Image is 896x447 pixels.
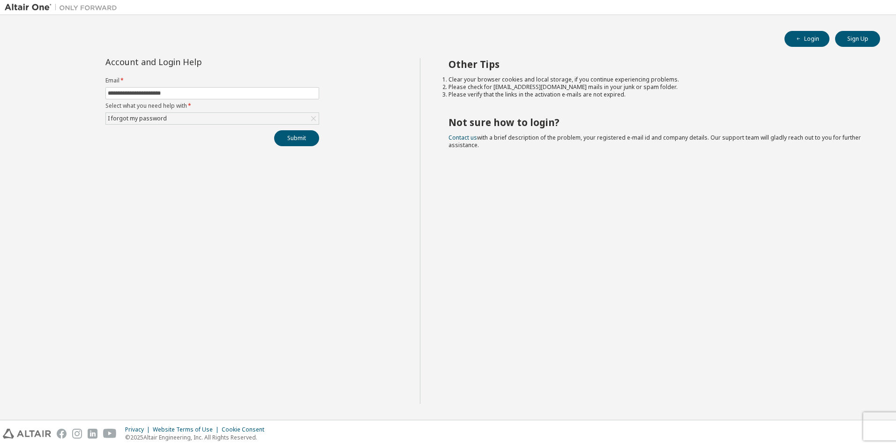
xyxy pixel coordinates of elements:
img: facebook.svg [57,429,67,439]
div: Website Terms of Use [153,426,222,433]
div: Account and Login Help [105,58,276,66]
div: I forgot my password [106,113,319,124]
button: Sign Up [835,31,880,47]
label: Email [105,77,319,84]
li: Please verify that the links in the activation e-mails are not expired. [448,91,864,98]
img: youtube.svg [103,429,117,439]
li: Clear your browser cookies and local storage, if you continue experiencing problems. [448,76,864,83]
span: with a brief description of the problem, your registered e-mail id and company details. Our suppo... [448,134,861,149]
h2: Other Tips [448,58,864,70]
button: Submit [274,130,319,146]
img: Altair One [5,3,122,12]
p: © 2025 Altair Engineering, Inc. All Rights Reserved. [125,433,270,441]
label: Select what you need help with [105,102,319,110]
li: Please check for [EMAIL_ADDRESS][DOMAIN_NAME] mails in your junk or spam folder. [448,83,864,91]
div: I forgot my password [106,113,168,124]
img: linkedin.svg [88,429,97,439]
div: Privacy [125,426,153,433]
img: altair_logo.svg [3,429,51,439]
img: instagram.svg [72,429,82,439]
button: Login [784,31,829,47]
a: Contact us [448,134,477,142]
h2: Not sure how to login? [448,116,864,128]
div: Cookie Consent [222,426,270,433]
